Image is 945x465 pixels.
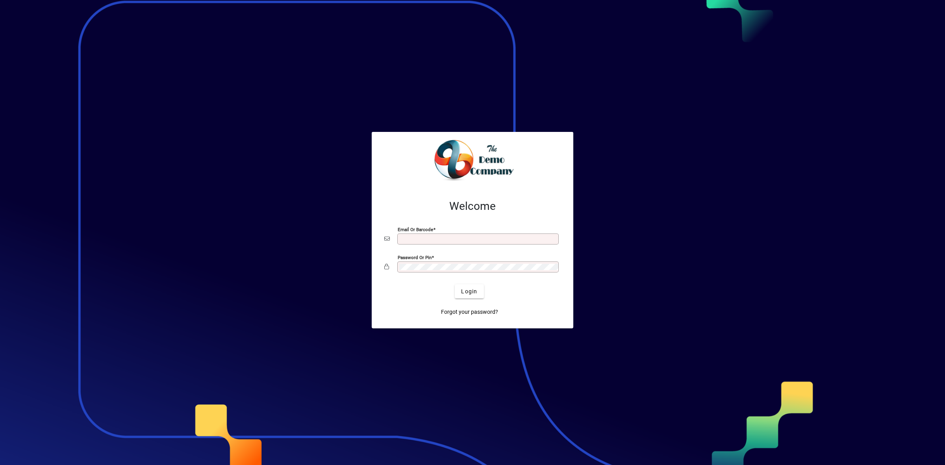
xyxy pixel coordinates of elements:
[384,200,561,213] h2: Welcome
[398,255,432,260] mat-label: Password or Pin
[461,287,477,296] span: Login
[438,305,501,319] a: Forgot your password?
[455,284,484,298] button: Login
[398,227,433,232] mat-label: Email or Barcode
[441,308,498,316] span: Forgot your password?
